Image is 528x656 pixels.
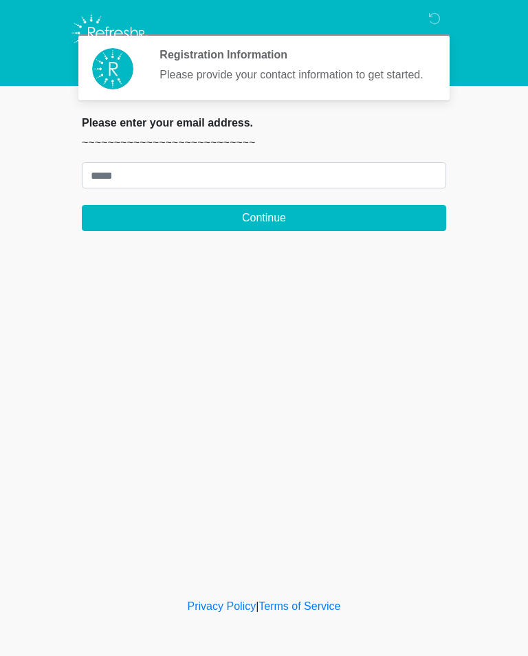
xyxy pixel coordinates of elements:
p: ~~~~~~~~~~~~~~~~~~~~~~~~~~~ [82,135,446,151]
div: Please provide your contact information to get started. [159,67,426,83]
img: Agent Avatar [92,48,133,89]
button: Continue [82,205,446,231]
h2: Please enter your email address. [82,116,446,129]
img: Refresh RX Logo [68,10,151,56]
a: | [256,600,258,612]
a: Terms of Service [258,600,340,612]
a: Privacy Policy [188,600,256,612]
